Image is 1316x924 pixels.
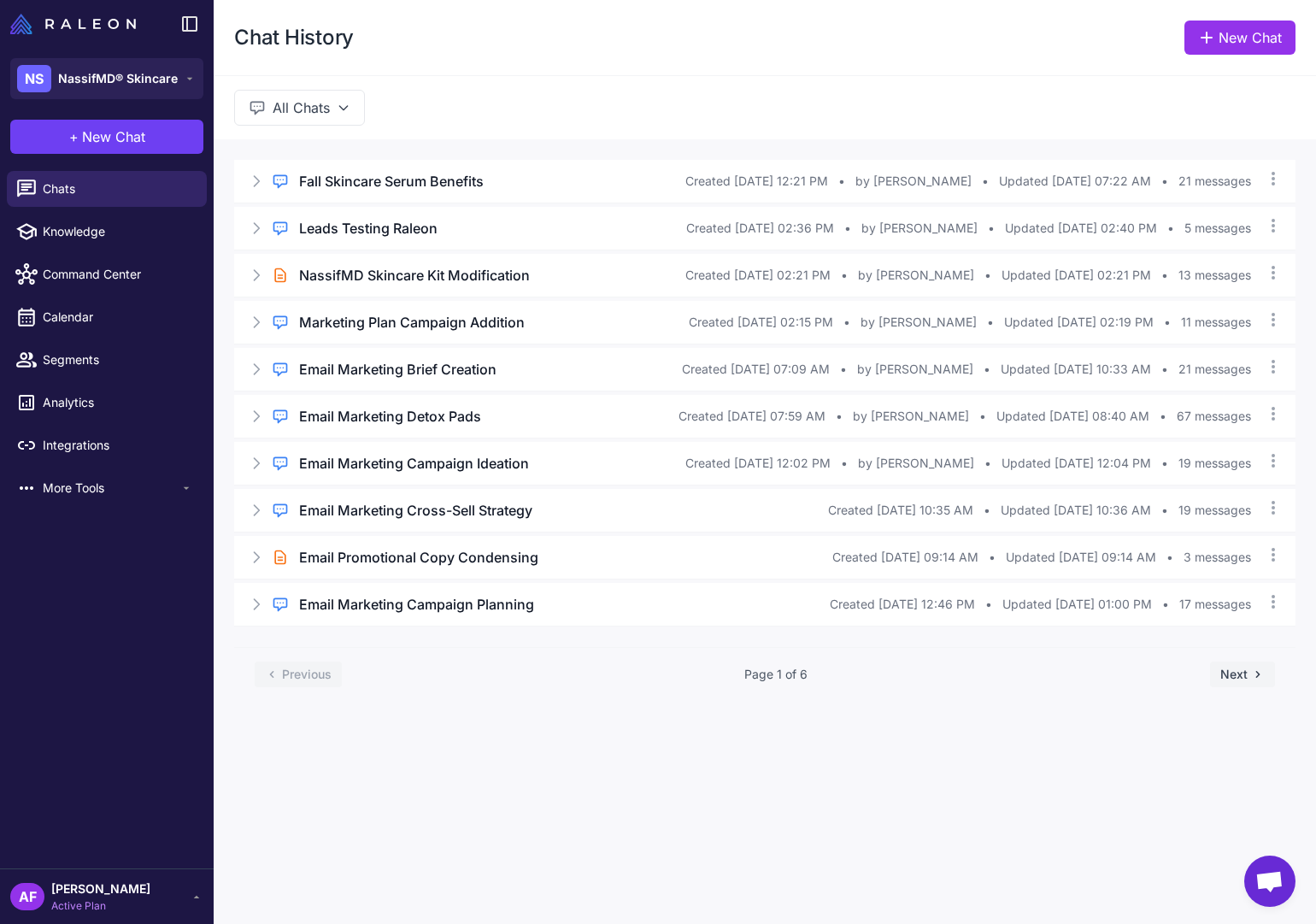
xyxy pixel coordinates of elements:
span: 67 messages [1177,407,1251,426]
a: Integrations [7,427,207,463]
span: by [PERSON_NAME] [858,266,974,285]
button: All Chats [234,90,365,126]
span: • [838,172,845,191]
span: Updated [DATE] 12:04 PM [1002,454,1151,473]
span: • [984,501,990,520]
span: Updated [DATE] 10:36 AM [1001,501,1151,520]
span: • [987,313,994,332]
h3: NassifMD Skincare Kit Modification [299,265,530,285]
span: • [984,360,990,379]
h3: Email Marketing Campaign Planning [299,594,534,615]
span: • [840,360,847,379]
div: AF [10,883,44,910]
button: Next [1210,662,1275,687]
span: • [1162,595,1169,614]
a: Segments [7,342,207,378]
span: Updated [DATE] 01:00 PM [1002,595,1152,614]
span: • [1164,313,1171,332]
span: • [985,595,992,614]
button: Previous [255,662,342,687]
h3: Marketing Plan Campaign Addition [299,312,525,333]
a: Open chat [1244,856,1295,907]
span: 5 messages [1184,219,1251,238]
span: • [988,219,995,238]
span: 13 messages [1178,266,1251,285]
span: NassifMD® Skincare [58,69,178,88]
span: • [1167,219,1174,238]
span: Updated [DATE] 07:22 AM [999,172,1151,191]
span: 21 messages [1178,172,1251,191]
span: • [1160,407,1166,426]
h3: Email Marketing Detox Pads [299,406,481,427]
h1: Chat History [234,24,354,51]
span: • [989,548,996,567]
span: New Chat [82,127,145,147]
span: by [PERSON_NAME] [857,360,973,379]
span: Command Center [43,265,193,284]
h3: Email Marketing Brief Creation [299,359,496,380]
span: Analytics [43,393,193,412]
span: Created [DATE] 02:15 PM [689,313,833,332]
a: Calendar [7,299,207,335]
span: by [PERSON_NAME] [861,313,977,332]
span: by [PERSON_NAME] [858,454,974,473]
span: Created [DATE] 02:36 PM [686,219,834,238]
button: +New Chat [10,120,203,154]
span: • [1161,454,1168,473]
h3: Email Marketing Cross-Sell Strategy [299,500,532,521]
span: • [1166,548,1173,567]
span: • [1161,266,1168,285]
span: Created [DATE] 10:35 AM [828,501,973,520]
span: Page 1 of 6 [744,665,808,684]
span: • [841,266,848,285]
span: • [1161,172,1168,191]
span: • [841,454,848,473]
span: • [844,219,851,238]
h3: Leads Testing Raleon [299,218,438,238]
span: 11 messages [1181,313,1251,332]
span: Segments [43,350,193,369]
a: Knowledge [7,214,207,250]
h3: Email Promotional Copy Condensing [299,547,538,568]
a: New Chat [1184,21,1295,55]
span: by [PERSON_NAME] [853,407,969,426]
span: by [PERSON_NAME] [855,172,972,191]
span: 21 messages [1178,360,1251,379]
img: Raleon Logo [10,14,136,34]
button: NSNassifMD® Skincare [10,58,203,99]
span: • [984,266,991,285]
span: Updated [DATE] 02:40 PM [1005,219,1157,238]
span: • [843,313,850,332]
span: 3 messages [1184,548,1251,567]
span: [PERSON_NAME] [51,880,150,898]
span: More Tools [43,479,179,497]
span: Chats [43,180,193,198]
span: Integrations [43,436,193,455]
span: Updated [DATE] 02:19 PM [1004,313,1154,332]
span: Created [DATE] 09:14 AM [832,548,978,567]
span: • [1161,501,1168,520]
span: Calendar [43,308,193,327]
span: • [1161,360,1168,379]
span: • [979,407,986,426]
span: Created [DATE] 12:21 PM [685,172,828,191]
span: • [982,172,989,191]
div: NS [17,65,51,92]
h3: Email Marketing Campaign Ideation [299,453,529,474]
span: Created [DATE] 07:09 AM [682,360,830,379]
a: Analytics [7,385,207,421]
a: Chats [7,171,207,207]
span: Updated [DATE] 09:14 AM [1006,548,1156,567]
span: Updated [DATE] 08:40 AM [996,407,1149,426]
span: Created [DATE] 02:21 PM [685,266,831,285]
span: 19 messages [1178,501,1251,520]
span: Updated [DATE] 02:21 PM [1002,266,1151,285]
span: Active Plan [51,898,150,914]
span: + [69,127,79,147]
span: • [836,407,843,426]
span: Created [DATE] 07:59 AM [679,407,825,426]
h3: Fall Skincare Serum Benefits [299,171,484,191]
span: Knowledge [43,222,193,241]
span: Created [DATE] 12:46 PM [830,595,975,614]
span: by [PERSON_NAME] [861,219,978,238]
